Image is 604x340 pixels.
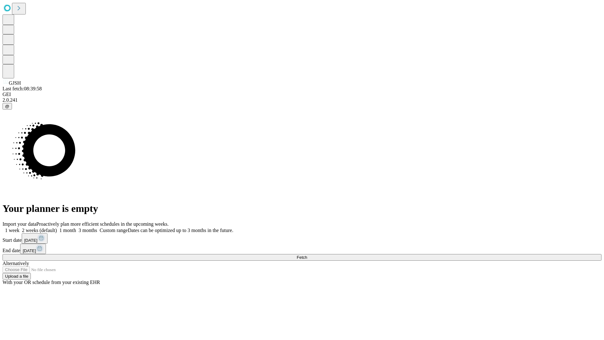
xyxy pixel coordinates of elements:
[24,238,37,243] span: [DATE]
[3,244,601,254] div: End date
[128,228,233,233] span: Dates can be optimized up to 3 months in the future.
[3,86,42,91] span: Last fetch: 08:39:58
[297,255,307,260] span: Fetch
[3,261,29,266] span: Alternatively
[79,228,97,233] span: 3 months
[100,228,128,233] span: Custom range
[3,233,601,244] div: Start date
[3,92,601,97] div: GEI
[3,103,12,110] button: @
[22,228,57,233] span: 2 weeks (default)
[5,228,20,233] span: 1 week
[3,280,100,285] span: With your OR schedule from your existing EHR
[3,273,31,280] button: Upload a file
[9,80,21,86] span: GJSH
[3,254,601,261] button: Fetch
[3,203,601,214] h1: Your planner is empty
[36,221,169,227] span: Proactively plan more efficient schedules in the upcoming weeks.
[23,248,36,253] span: [DATE]
[3,221,36,227] span: Import your data
[22,233,48,244] button: [DATE]
[3,97,601,103] div: 2.0.241
[20,244,46,254] button: [DATE]
[59,228,76,233] span: 1 month
[5,104,9,109] span: @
